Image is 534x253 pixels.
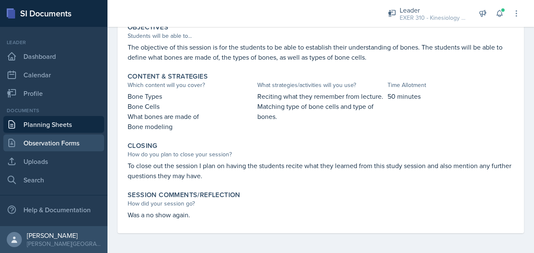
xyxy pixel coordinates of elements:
[27,231,101,240] div: [PERSON_NAME]
[387,91,514,101] p: 50 minutes
[128,161,514,181] p: To close out the session I plan on having the students recite what they learned from this study s...
[128,91,254,101] p: Bone Types
[128,23,168,32] label: Objectives
[128,72,208,81] label: Content & Strategies
[3,39,104,46] div: Leader
[3,85,104,102] a: Profile
[128,142,157,150] label: Closing
[128,42,514,62] p: The objective of this session is for the students to be able to establish their understanding of ...
[3,107,104,114] div: Documents
[257,91,384,121] p: Reciting what they remember from lecture. Matching type of bone cells and type of bones.
[400,5,467,15] div: Leader
[3,201,104,218] div: Help & Documentation
[128,199,514,208] div: How did your session go?
[128,191,241,199] label: Session Comments/Reflection
[3,134,104,151] a: Observation Forms
[128,81,254,90] div: Which content will you cover?
[400,13,467,22] div: EXER 310 - Kinesiology / Fall 2025
[128,32,514,40] div: Students will be able to...
[128,150,514,159] div: How do you plan to close your session?
[3,171,104,188] a: Search
[128,101,254,111] p: Bone Cells
[27,240,101,248] div: [PERSON_NAME][GEOGRAPHIC_DATA]
[128,121,254,132] p: Bone modeling
[128,210,514,220] p: Was a no show again.
[128,111,254,121] p: What bones are made of
[257,81,384,90] div: What strategies/activities will you use?
[3,116,104,133] a: Planning Sheets
[3,48,104,65] a: Dashboard
[3,66,104,83] a: Calendar
[387,81,514,90] div: Time Allotment
[3,153,104,170] a: Uploads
